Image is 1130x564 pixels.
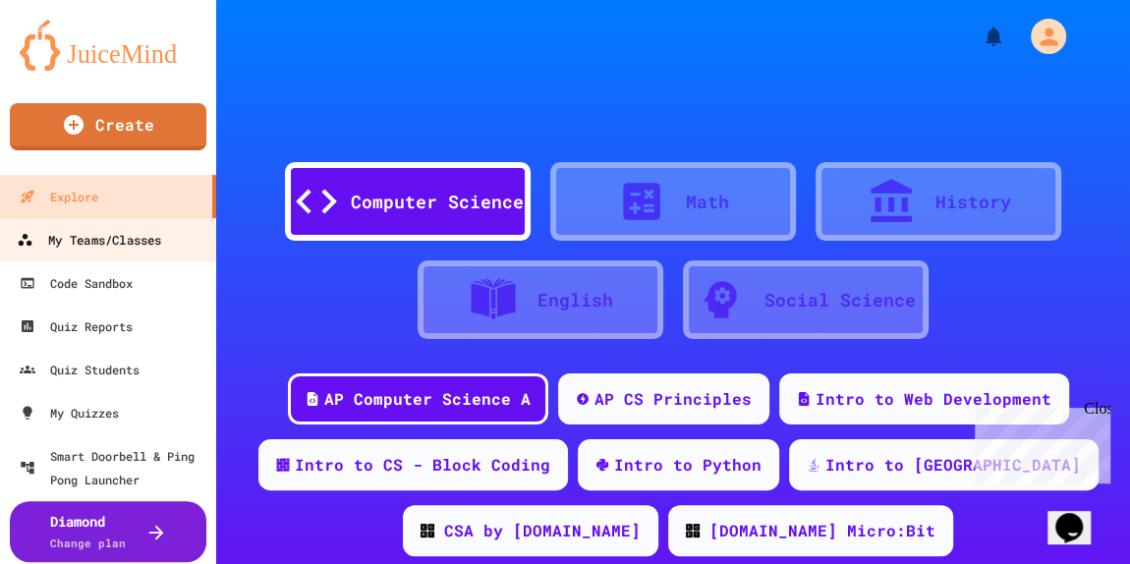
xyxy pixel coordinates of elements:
[10,501,206,562] button: DiamondChange plan
[10,103,206,150] a: Create
[50,536,126,550] span: Change plan
[537,287,613,313] div: English
[594,387,752,411] div: AP CS Principles
[967,400,1110,483] iframe: chat widget
[686,189,729,215] div: Math
[444,519,641,542] div: CSA by [DOMAIN_NAME]
[351,189,524,215] div: Computer Science
[935,189,1011,215] div: History
[945,20,1010,53] div: My Notifications
[816,387,1051,411] div: Intro to Web Development
[614,453,762,477] div: Intro to Python
[50,511,126,552] div: Diamond
[17,228,161,253] div: My Teams/Classes
[295,453,550,477] div: Intro to CS - Block Coding
[1047,485,1110,544] iframe: chat widget
[764,287,916,313] div: Social Science
[20,401,119,424] div: My Quizzes
[20,444,208,491] div: Smart Doorbell & Ping Pong Launcher
[20,358,140,381] div: Quiz Students
[709,519,935,542] div: [DOMAIN_NAME] Micro:Bit
[20,185,98,208] div: Explore
[1010,14,1071,59] div: My Account
[324,387,531,411] div: AP Computer Science A
[686,524,700,537] img: CODE_logo_RGB.png
[8,8,136,125] div: Chat with us now!Close
[421,524,434,537] img: CODE_logo_RGB.png
[825,453,1081,477] div: Intro to [GEOGRAPHIC_DATA]
[20,271,133,295] div: Code Sandbox
[20,314,133,338] div: Quiz Reports
[20,20,197,71] img: logo-orange.svg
